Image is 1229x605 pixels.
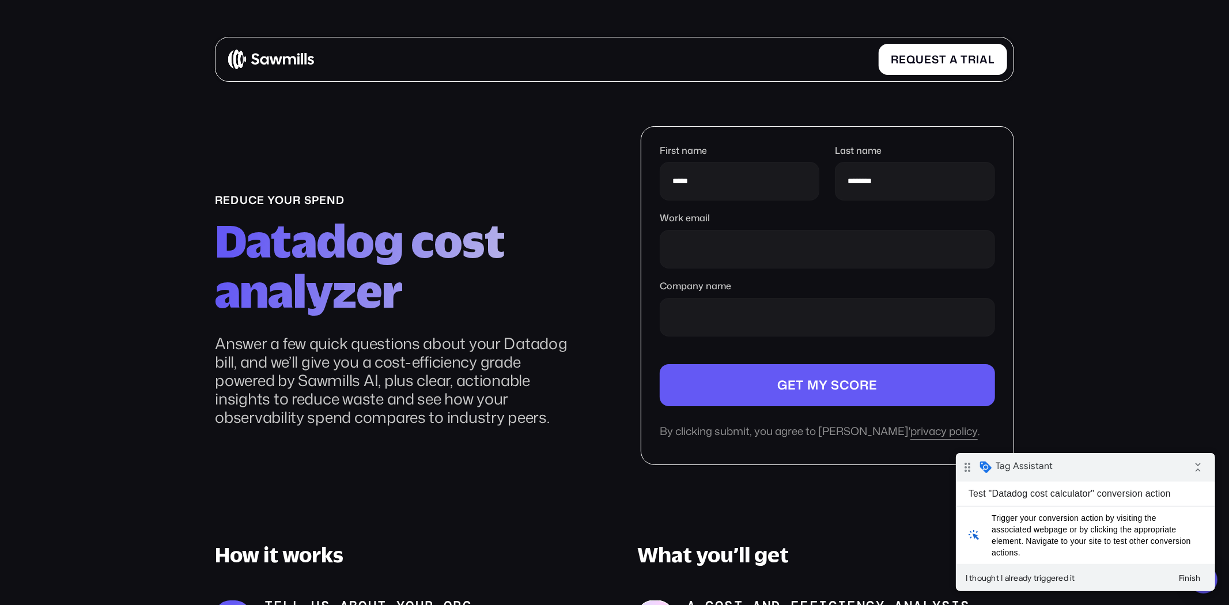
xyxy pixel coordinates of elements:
[879,44,1007,75] a: Requestatrial
[660,425,995,440] div: By clicking submit, you agree to [PERSON_NAME]' .
[950,53,958,66] span: a
[638,542,1014,567] h3: What you’ll get
[215,334,579,426] p: Answer a few quick questions about your Datadog bill, and we’ll give you a cost-efficiency grade ...
[988,53,995,66] span: l
[215,215,579,315] h2: Datadog cost analyzer
[230,3,254,26] i: Collapse debug badge
[213,115,255,135] button: Finish
[980,53,988,66] span: a
[906,53,916,66] span: q
[968,53,976,66] span: r
[976,53,980,66] span: i
[916,53,925,66] span: u
[9,71,28,94] i: web_traffic
[910,425,978,440] a: privacy policy
[660,145,995,440] form: Company name
[924,53,932,66] span: e
[891,53,899,66] span: R
[215,542,591,567] h3: How it works
[36,59,240,105] span: Trigger your conversion action by visiting the associated webpage or by clicking the appropriate ...
[5,115,124,135] button: I thought I already triggered it
[961,53,969,66] span: t
[660,281,995,292] label: Company name
[660,145,820,156] label: First name
[215,194,579,206] div: reduce your spend
[939,53,947,66] span: t
[932,53,939,66] span: s
[835,145,995,156] label: Last name
[660,213,995,224] label: Work email
[899,53,906,66] span: e
[40,7,97,19] span: Tag Assistant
